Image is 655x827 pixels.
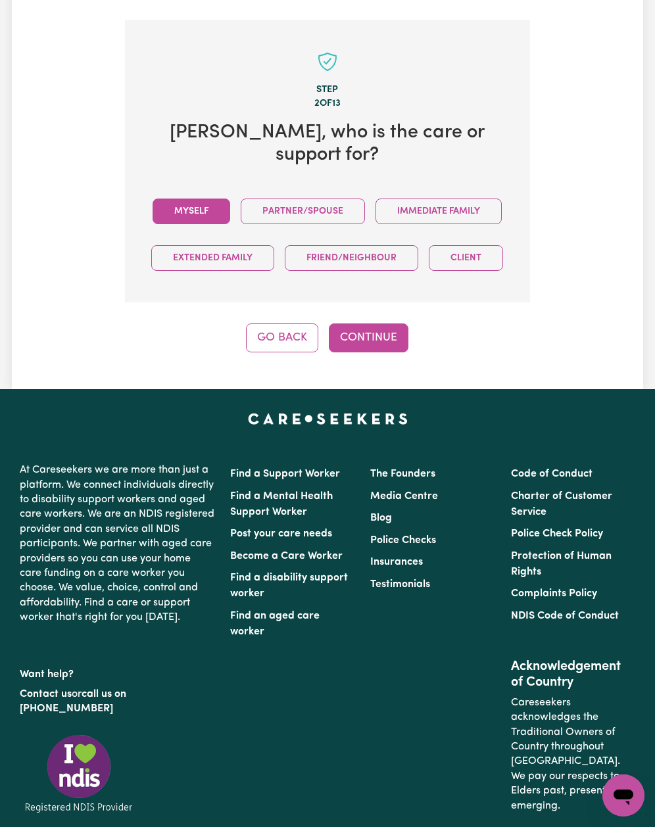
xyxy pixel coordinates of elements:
[329,323,408,352] button: Continue
[230,529,332,539] a: Post your care needs
[370,513,392,523] a: Blog
[246,323,318,352] button: Go Back
[20,682,214,722] p: or
[370,557,423,567] a: Insurances
[241,199,365,224] button: Partner/Spouse
[151,245,274,271] button: Extended Family
[230,611,320,637] a: Find an aged care worker
[429,245,503,271] button: Client
[370,535,436,546] a: Police Checks
[20,458,214,630] p: At Careseekers we are more than just a platform. We connect individuals directly to disability su...
[376,199,502,224] button: Immediate Family
[511,529,603,539] a: Police Check Policy
[511,469,593,479] a: Code of Conduct
[230,573,348,599] a: Find a disability support worker
[511,659,635,690] h2: Acknowledgement of Country
[146,97,509,111] div: 2 of 13
[153,199,230,224] button: Myself
[370,579,430,590] a: Testimonials
[146,83,509,97] div: Step
[20,662,214,682] p: Want help?
[511,611,619,621] a: NDIS Code of Conduct
[511,588,597,599] a: Complaints Policy
[248,413,408,423] a: Careseekers home page
[370,469,435,479] a: The Founders
[511,491,612,517] a: Charter of Customer Service
[285,245,418,271] button: Friend/Neighbour
[602,774,644,816] iframe: Button to launch messaging window
[511,690,635,818] p: Careseekers acknowledges the Traditional Owners of Country throughout [GEOGRAPHIC_DATA]. We pay o...
[511,551,612,577] a: Protection of Human Rights
[370,491,438,502] a: Media Centre
[146,122,509,167] h2: [PERSON_NAME] , who is the care or support for?
[20,689,72,699] a: Contact us
[20,732,138,815] img: Registered NDIS provider
[230,551,343,561] a: Become a Care Worker
[230,491,333,517] a: Find a Mental Health Support Worker
[230,469,340,479] a: Find a Support Worker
